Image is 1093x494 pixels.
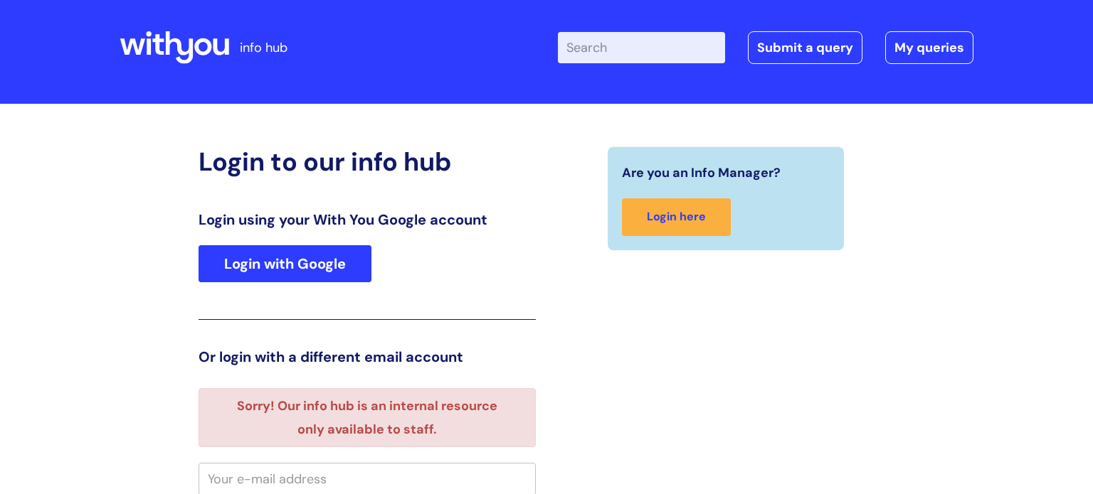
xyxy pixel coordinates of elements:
[240,36,287,59] p: info hub
[622,198,731,236] a: Login here
[199,211,536,228] h3: Login using your With You Google account
[622,161,781,184] span: Are you an Info Manager?
[199,348,536,365] h3: Or login with a different email account
[199,245,371,282] a: Login with Google
[558,32,725,63] input: Search
[885,31,973,64] a: My queries
[748,31,862,64] a: Submit a query
[223,394,510,441] li: Sorry! Our info hub is an internal resource only available to staff.
[199,146,536,177] h2: Login to our info hub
